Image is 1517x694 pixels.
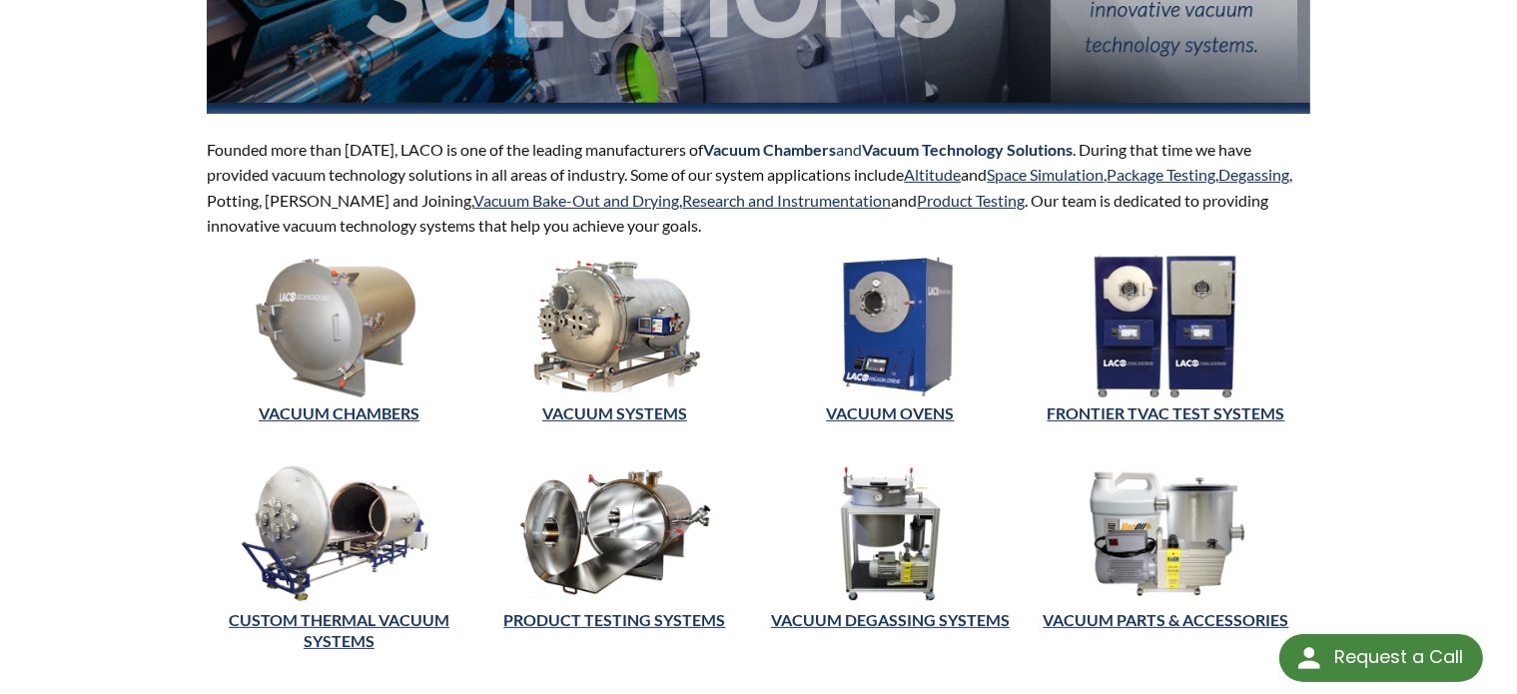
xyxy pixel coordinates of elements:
[682,191,891,210] a: Research and Instrumentation
[703,140,836,159] strong: Vacuum Chambers
[503,610,725,629] a: Product Testing Systems
[1293,642,1325,674] img: round button
[259,403,419,422] a: Vacuum Chambers
[482,461,746,605] img: Product Testing Systems
[482,255,746,398] img: Vacuum Systems
[759,255,1023,398] img: Vacuum Ovens
[542,403,687,422] a: VACUUM SYSTEMS
[207,137,1309,239] p: Founded more than [DATE], LACO is one of the leading manufacturers of . During that time we have ...
[862,140,1073,159] strong: Vacuum Technology Solutions
[827,403,955,422] a: Vacuum Ovens
[1107,165,1215,184] a: Package Testing
[1048,403,1285,422] a: FRONTIER TVAC TEST SYSTEMS
[1334,634,1463,680] div: Request a Call
[1035,461,1298,605] img: Vacuum Parts and Accessories
[1279,634,1483,682] div: Request a Call
[904,165,961,184] a: Altitude
[1044,610,1289,629] a: Vacuum Parts & Accessories
[771,610,1010,629] a: Vacuum Degassing Systems
[1035,255,1298,398] img: TVAC Test Systems
[229,610,449,650] a: CUSTOM THERMAL VACUUM SYSTEMS
[917,191,1025,210] a: Product Testing
[987,165,1104,184] a: Space Simulation
[759,461,1023,605] img: Vacuum Degassing Systems
[207,255,470,398] img: Vacuum Chambers
[207,461,470,605] img: Thermal Vacuum Systems
[1218,165,1289,184] a: Degassing
[473,191,679,210] a: Vacuum Bake-Out and Drying
[703,140,1073,159] span: and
